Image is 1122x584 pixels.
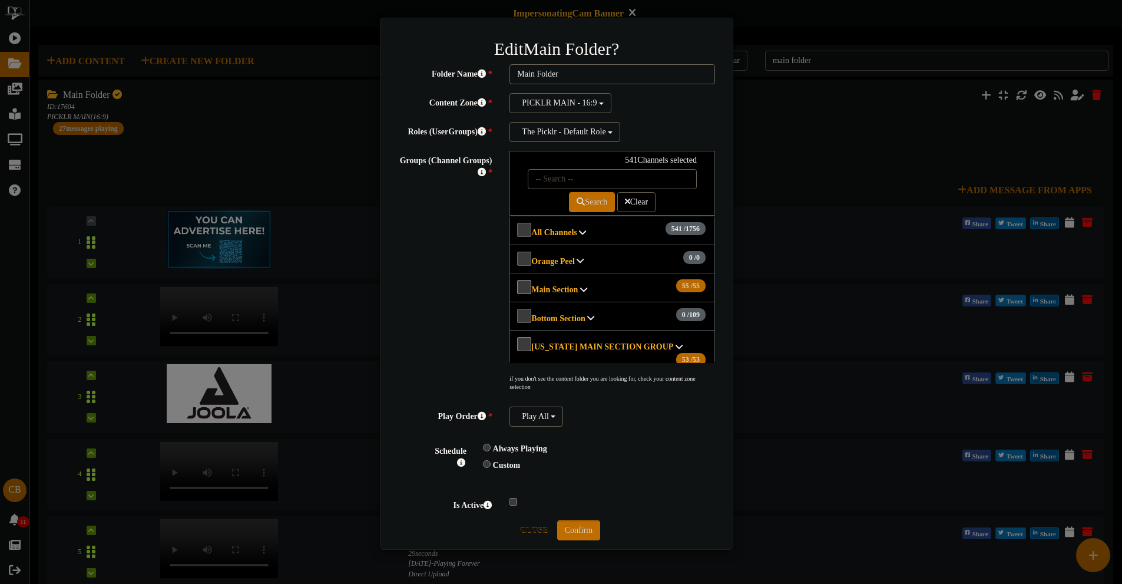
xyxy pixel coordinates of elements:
span: 55 [682,282,691,290]
span: 541 [671,225,684,233]
div: 541 Channels selected [519,154,706,169]
label: Play Order [389,407,501,423]
input: Folder Name [509,64,715,84]
button: [US_STATE] MAIN SECTION GROUP 53 /53 [509,330,715,372]
label: Is Active [389,496,501,512]
label: Custom [493,460,521,471]
button: All Channels 541 /1756 [509,216,715,245]
b: All Channels [531,228,577,237]
b: Schedule [435,447,466,456]
span: 0 [682,311,687,319]
b: Orange Peel [531,256,574,265]
span: / 55 [676,279,706,292]
label: Groups (Channel Groups) [389,151,501,179]
button: The Picklr - Default Role [509,122,620,142]
label: Always Playing [493,443,547,455]
button: Search [569,192,615,212]
label: Roles (UserGroups) [389,122,501,138]
button: Orange Peel 0 /0 [509,245,715,274]
button: Play All [509,407,563,427]
h2: Edit Main Folder ? [398,39,715,58]
button: PICKLR MAIN - 16:9 [509,93,611,113]
label: Folder Name [389,64,501,80]
span: / 0 [683,251,706,264]
button: Close [513,521,555,540]
button: Confirm [557,520,600,540]
b: Main Section [531,285,578,294]
span: / 109 [676,308,706,321]
b: Bottom Section [531,314,585,322]
label: Content Zone [389,93,501,109]
input: -- Search -- [528,169,697,189]
button: Bottom Section 0 /109 [509,302,715,331]
span: 53 [682,355,691,364]
b: [US_STATE] MAIN SECTION GROUP [531,342,673,351]
button: Main Section 55 /55 [509,273,715,302]
span: / 53 [676,353,706,366]
span: 0 [689,253,694,262]
button: Clear [617,192,656,212]
span: / 1756 [666,222,706,235]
